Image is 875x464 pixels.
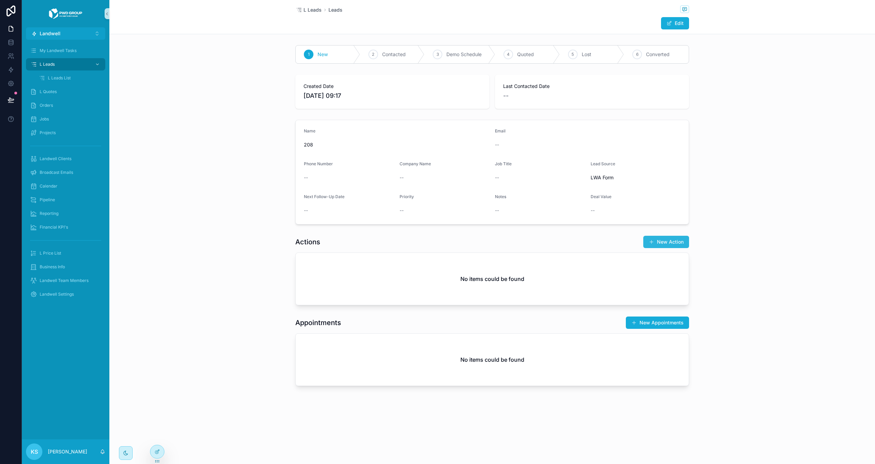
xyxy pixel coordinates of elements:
[26,221,105,233] a: Financial KPI's
[26,127,105,139] a: Projects
[636,52,638,57] span: 6
[295,7,322,13] a: L Leads
[495,161,512,166] span: Job Title
[40,292,74,297] span: Landwell Settings
[591,207,595,214] span: --
[318,51,328,58] span: New
[26,27,105,40] button: Select Button
[295,318,341,327] h1: Appointments
[400,174,404,181] span: --
[400,161,431,166] span: Company Name
[40,211,58,216] span: Reporting
[40,224,68,230] span: Financial KPI's
[48,448,87,455] p: [PERSON_NAME]
[22,40,109,309] div: scrollable content
[643,236,689,248] button: New Action
[48,75,71,81] span: L Leads List
[304,161,333,166] span: Phone Number
[460,356,524,364] h2: No items could be found
[26,261,105,273] a: Business Info
[26,288,105,300] a: Landwell Settings
[304,207,308,214] span: --
[31,448,38,456] span: KS
[400,207,404,214] span: --
[26,247,105,259] a: L Price List
[40,183,57,189] span: Calendar
[372,52,374,57] span: 2
[40,62,55,67] span: L Leads
[328,7,342,13] a: Leads
[40,197,55,203] span: Pipeline
[304,7,322,13] span: L Leads
[591,161,615,166] span: Lead Source
[26,153,105,165] a: Landwell Clients
[517,51,534,58] span: Quoted
[503,91,509,101] span: --
[26,113,105,125] a: Jobs
[495,174,499,181] span: --
[26,274,105,287] a: Landwell Team Members
[40,264,65,270] span: Business Info
[304,83,481,90] span: Created Date
[40,89,57,94] span: L Quotes
[34,72,105,84] a: L Leads List
[40,103,53,108] span: Orders
[571,52,574,57] span: 5
[591,174,681,181] span: LWA Form
[446,51,482,58] span: Demo Schedule
[495,207,499,214] span: --
[507,52,510,57] span: 4
[400,194,414,199] span: Priority
[40,170,73,175] span: Broadcast Emails
[495,128,506,133] span: Email
[591,194,611,199] span: Deal Value
[304,128,315,133] span: Name
[26,99,105,112] a: Orders
[582,51,591,58] span: Lost
[26,194,105,206] a: Pipeline
[49,8,83,19] img: App logo
[436,52,439,57] span: 3
[382,51,406,58] span: Contacted
[40,30,60,37] span: Landwell
[661,17,689,29] button: Edit
[40,250,61,256] span: L Price List
[304,194,345,199] span: Next Follow-Up Date
[26,207,105,220] a: Reporting
[26,166,105,179] a: Broadcast Emails
[460,275,524,283] h2: No items could be found
[304,174,308,181] span: --
[26,58,105,70] a: L Leads
[503,83,681,90] span: Last Contacted Date
[495,141,499,148] span: --
[626,317,689,329] button: New Appointments
[304,91,481,101] span: [DATE] 09:17
[26,86,105,98] a: L Quotes
[295,237,320,247] h1: Actions
[26,180,105,192] a: Calendar
[308,52,310,57] span: 1
[495,194,506,199] span: Notes
[304,141,489,148] span: 208
[40,116,49,122] span: Jobs
[26,44,105,57] a: My Landwell Tasks
[40,48,77,53] span: My Landwell Tasks
[40,156,71,162] span: Landwell Clients
[40,130,56,136] span: Projects
[646,51,670,58] span: Converted
[40,278,89,283] span: Landwell Team Members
